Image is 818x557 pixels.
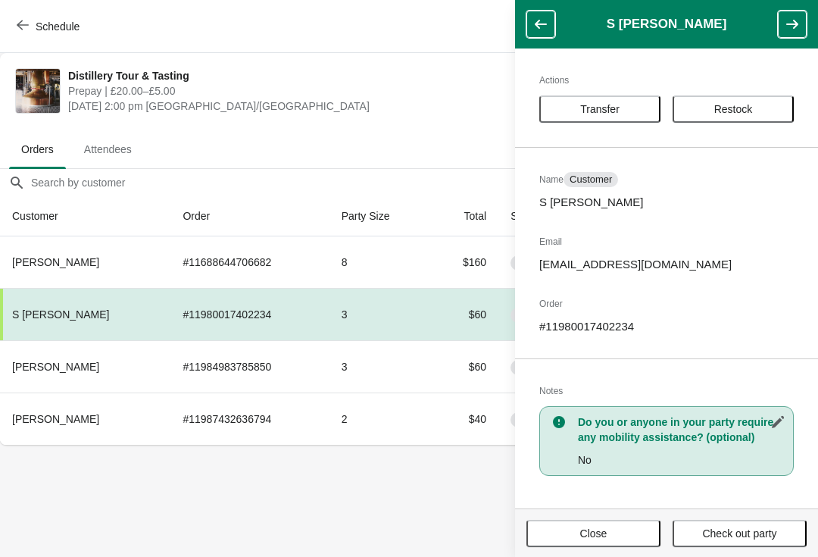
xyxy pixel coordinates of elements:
[68,83,532,99] span: Prepay | £20.00–£5.00
[539,383,794,399] h2: Notes
[170,393,329,445] td: # 11987432636794
[170,236,329,288] td: # 11688644706682
[526,520,660,547] button: Close
[329,340,432,393] td: 3
[170,196,329,236] th: Order
[170,288,329,340] td: # 11980017402234
[673,95,794,123] button: Restock
[539,172,794,187] h2: Name
[68,68,532,83] span: Distillery Tour & Tasting
[431,288,498,340] td: $60
[539,296,794,311] h2: Order
[578,415,785,445] h3: Do you or anyone in your party require any mobility assistance? (optional)
[570,174,612,186] span: Customer
[16,69,60,113] img: Distillery Tour & Tasting
[702,527,776,540] span: Check out party
[555,17,778,32] h1: S [PERSON_NAME]
[673,520,807,547] button: Check out party
[578,452,785,468] p: No
[68,99,532,114] span: [DATE] 2:00 pm [GEOGRAPHIC_DATA]/[GEOGRAPHIC_DATA]
[580,527,607,540] span: Close
[539,234,794,249] h2: Email
[714,103,753,115] span: Restock
[170,340,329,393] td: # 11984983785850
[30,169,818,196] input: Search by customer
[539,257,794,272] p: [EMAIL_ADDRESS][DOMAIN_NAME]
[539,73,794,88] h2: Actions
[539,319,794,334] p: # 11980017402234
[12,308,109,321] span: S [PERSON_NAME]
[329,236,432,288] td: 8
[431,196,498,236] th: Total
[12,256,99,268] span: [PERSON_NAME]
[72,136,144,163] span: Attendees
[431,393,498,445] td: $40
[12,413,99,425] span: [PERSON_NAME]
[329,393,432,445] td: 2
[431,236,498,288] td: $160
[12,361,99,373] span: [PERSON_NAME]
[539,95,660,123] button: Transfer
[498,196,588,236] th: Status
[8,13,92,40] button: Schedule
[539,195,794,210] p: S [PERSON_NAME]
[431,340,498,393] td: $60
[329,288,432,340] td: 3
[36,20,80,33] span: Schedule
[9,136,66,163] span: Orders
[329,196,432,236] th: Party Size
[580,103,620,115] span: Transfer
